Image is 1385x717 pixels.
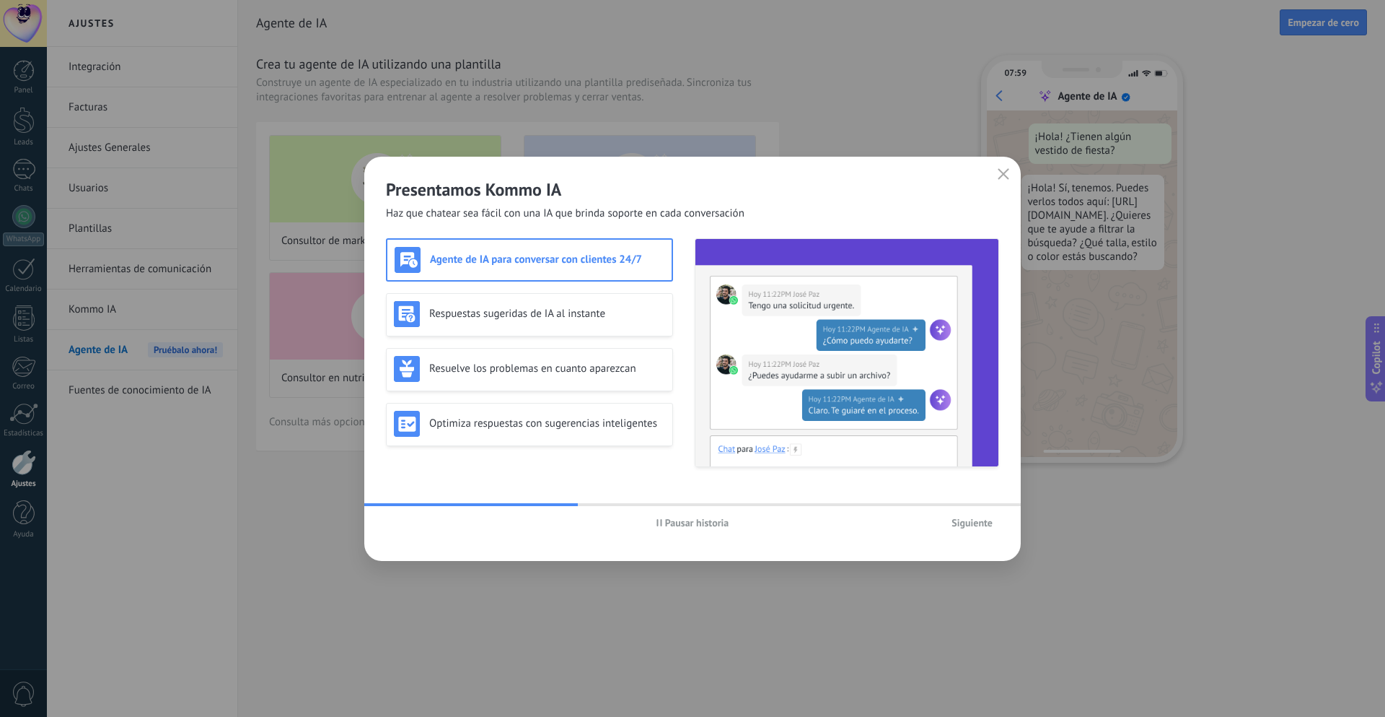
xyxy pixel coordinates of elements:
[386,207,744,221] span: Haz que chatear sea fácil con una IA que brinda soporte en cada conversación
[429,307,665,321] h3: Respuestas sugeridas de IA al instante
[430,253,664,266] h3: Agente de IA para conversar con clientes 24/7
[665,518,729,528] span: Pausar historia
[951,518,993,528] span: Siguiente
[650,512,736,534] button: Pausar historia
[429,362,665,375] h3: Resuelve los problemas en cuanto aparezcan
[429,417,665,430] h3: Optimiza respuestas con sugerencias inteligentes
[386,178,999,201] h2: Presentamos Kommo IA
[945,512,999,534] button: Siguiente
